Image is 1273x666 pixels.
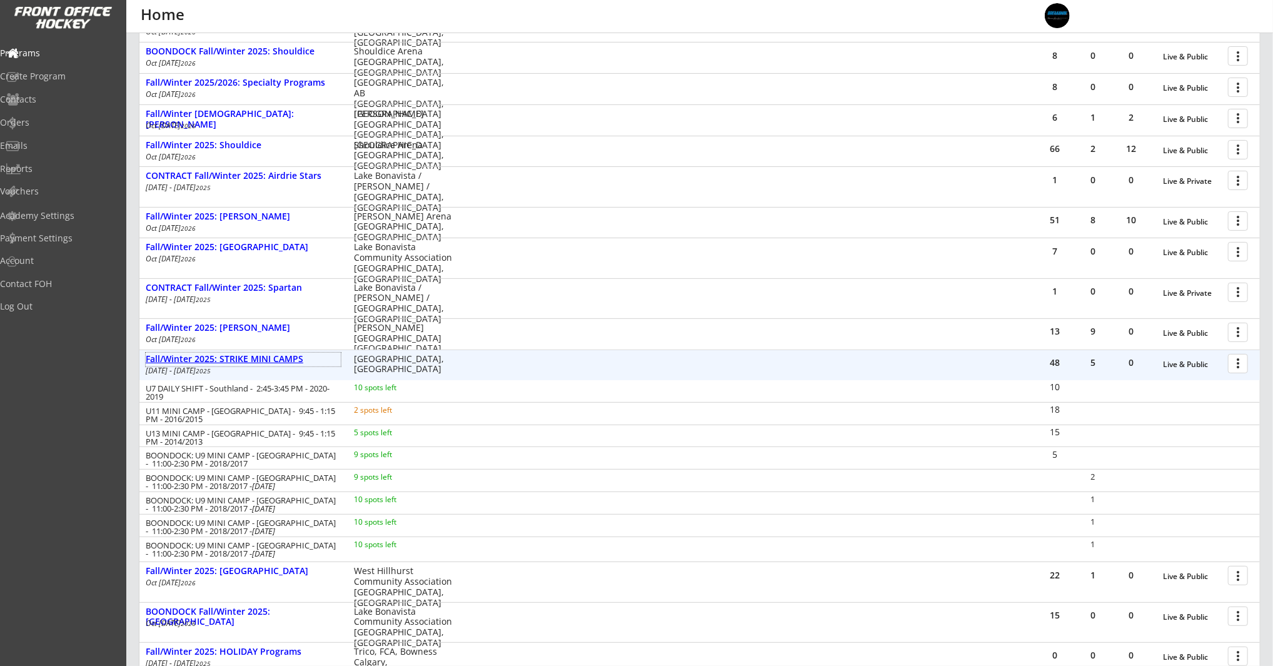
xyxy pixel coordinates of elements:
div: 10 [1037,383,1074,391]
div: 2 [1074,144,1112,153]
div: 8 [1036,83,1074,91]
em: 2026 [181,153,196,161]
em: 2026 [181,28,196,36]
button: more_vert [1228,283,1248,302]
div: Oct [DATE] [146,122,337,129]
button: more_vert [1228,109,1248,128]
div: Live & Public [1163,218,1222,226]
div: Fall/Winter 2025: [PERSON_NAME] [146,323,341,333]
em: 2026 [181,224,196,233]
div: [PERSON_NAME][GEOGRAPHIC_DATA] [GEOGRAPHIC_DATA], [GEOGRAPHIC_DATA] [354,323,452,365]
div: Shouldice Arena [GEOGRAPHIC_DATA], [GEOGRAPHIC_DATA] [354,46,452,78]
div: 0 [1112,287,1150,296]
div: West Hillhurst Community Association [GEOGRAPHIC_DATA], [GEOGRAPHIC_DATA] [354,566,452,608]
div: 0 [1112,51,1150,60]
div: Oct [DATE] [146,59,337,67]
div: 15 [1036,611,1074,620]
em: 2025 [196,366,211,375]
div: 2 spots left [354,406,435,414]
div: 12 [1112,144,1150,153]
div: [PERSON_NAME] Arena [GEOGRAPHIC_DATA], [GEOGRAPHIC_DATA] [354,211,452,243]
div: 0 [1112,327,1150,336]
div: 1 [1074,540,1111,548]
div: 0 [1074,247,1112,256]
div: 0 [1074,651,1112,660]
div: Lake Bonavista / [PERSON_NAME] / [GEOGRAPHIC_DATA], [GEOGRAPHIC_DATA] [354,171,452,213]
button: more_vert [1228,566,1248,585]
div: Oct [DATE] [146,28,337,36]
div: BOONDOCK: U9 MINI CAMP - [GEOGRAPHIC_DATA] - 11:00-2:30 PM - 2018/2017 - [146,474,337,490]
em: [DATE] [252,525,275,537]
div: Oct [DATE] [146,620,337,627]
div: 0 [1112,651,1150,660]
em: 2026 [181,121,196,130]
div: Live & Public [1163,653,1222,662]
div: Live & Public [1163,329,1222,338]
div: 1 [1074,571,1112,580]
div: Fall/Winter 2025: [PERSON_NAME] [146,211,341,222]
div: [GEOGRAPHIC_DATA], [GEOGRAPHIC_DATA] [354,354,452,375]
div: 5 spots left [354,429,435,436]
div: Live & Public [1163,146,1222,155]
div: 18 [1037,405,1074,414]
em: 2026 [181,59,196,68]
div: BOONDOCK: U9 MINI CAMP - [GEOGRAPHIC_DATA] - 11:00-2:30 PM - 2018/2017 - [146,497,337,513]
em: [DATE] [252,480,275,492]
div: Fall/Winter [DEMOGRAPHIC_DATA]: [PERSON_NAME] [146,109,341,130]
div: Live & Public [1163,572,1222,581]
div: Lake Bonavista Community Association [GEOGRAPHIC_DATA], [GEOGRAPHIC_DATA] [354,607,452,648]
div: Oct [DATE] [146,255,337,263]
div: [DATE] - [DATE] [146,296,337,303]
button: more_vert [1228,46,1248,66]
div: 8 [1036,51,1074,60]
div: 9 spots left [354,473,435,481]
div: 48 [1036,358,1074,367]
div: BOONDOCK: U9 MINI CAMP - [GEOGRAPHIC_DATA] - 11:00-2:30 PM - 2018/2017 - [146,519,337,535]
div: 10 spots left [354,518,435,526]
div: Fall/Winter 2025: HOLIDAY Programs [146,647,341,657]
div: U13 MINI CAMP - [GEOGRAPHIC_DATA] - 9:45 - 1:15 PM - 2014/2013 [146,430,337,446]
div: Live & Public [1163,360,1222,369]
div: 1 [1074,518,1111,526]
button: more_vert [1228,140,1248,159]
div: 10 [1112,216,1150,225]
div: Shouldice Arena [GEOGRAPHIC_DATA], [GEOGRAPHIC_DATA] [354,140,452,171]
div: Live & Private [1163,289,1222,298]
div: 0 [1112,611,1150,620]
div: 10 spots left [354,496,435,503]
div: 1 [1036,287,1074,296]
div: 8 [1074,216,1112,225]
button: more_vert [1228,242,1248,261]
button: more_vert [1228,354,1248,373]
div: Fall/Winter 2025/2026: Specialty Programs [146,78,341,88]
div: 0 [1074,611,1112,620]
button: more_vert [1228,607,1248,626]
div: Live & Public [1163,115,1222,124]
div: 1 [1074,495,1111,503]
div: [PERSON_NAME][GEOGRAPHIC_DATA] [GEOGRAPHIC_DATA], [GEOGRAPHIC_DATA] [354,109,452,151]
div: 66 [1036,144,1074,153]
div: BOONDOCK: U9 MINI CAMP - [GEOGRAPHIC_DATA] - 11:00-2:30 PM - 2018/2017 [146,452,337,468]
div: 0 [1112,247,1150,256]
div: Fall/Winter 2025: [GEOGRAPHIC_DATA] [146,566,341,577]
div: BOONDOCK Fall/Winter 2025: [GEOGRAPHIC_DATA] [146,607,341,628]
em: 2025 [196,295,211,304]
div: CONTRACT Fall/Winter 2025: Airdrie Stars [146,171,341,181]
div: 2 [1112,113,1150,122]
div: 7 [1036,247,1074,256]
div: Fall/Winter 2025: Shouldice [146,140,341,151]
div: U7 DAILY SHIFT - Southland - 2:45-3:45 PM - 2020-2019 [146,385,337,401]
div: 10 spots left [354,384,435,391]
em: 2026 [181,255,196,263]
div: Live & Public [1163,53,1222,61]
div: [DATE] - [DATE] [146,367,337,375]
div: Fall/Winter 2025: STRIKE MINI CAMPS [146,354,341,365]
div: 0 [1112,176,1150,184]
div: 5 [1037,450,1074,459]
div: 22 [1036,571,1074,580]
div: 0 [1074,51,1112,60]
em: 2026 [181,335,196,344]
div: [GEOGRAPHIC_DATA], AB [GEOGRAPHIC_DATA], [GEOGRAPHIC_DATA] [354,78,452,119]
button: more_vert [1228,647,1248,666]
div: U11 MINI CAMP - [GEOGRAPHIC_DATA] - 9:45 - 1:15 PM - 2016/2015 [146,407,337,423]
